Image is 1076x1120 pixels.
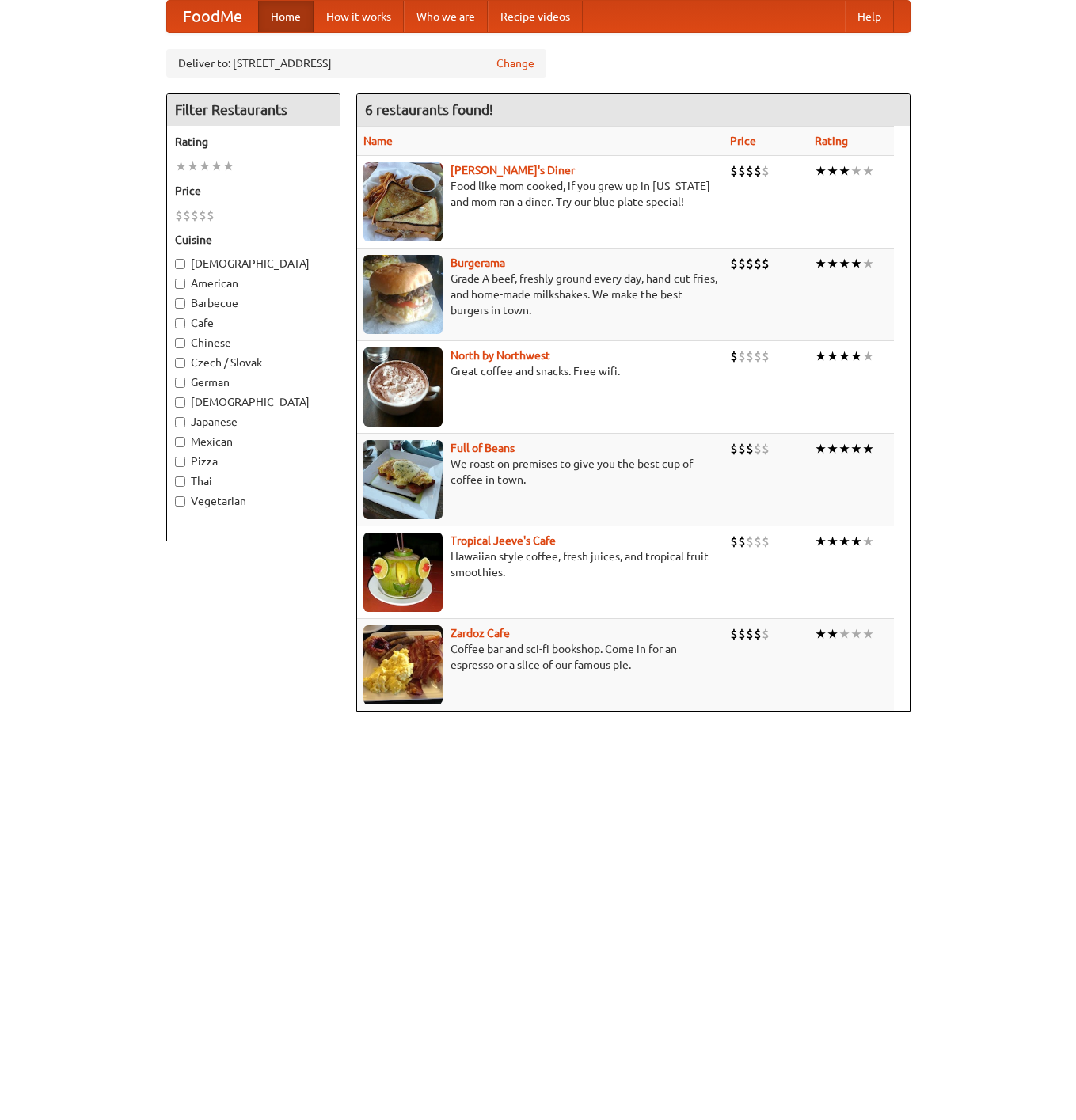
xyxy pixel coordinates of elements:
[175,232,332,248] h5: Cuisine
[363,533,443,612] img: jeeves.jpg
[738,162,746,180] li: $
[754,162,762,180] li: $
[363,456,717,488] p: We roast on premises to give you the best cup of coffee in town.
[175,476,185,487] input: Thai
[762,625,770,643] li: $
[754,440,762,457] li: $
[746,255,754,272] li: $
[838,625,850,643] li: ★
[175,414,332,430] label: Japanese
[175,335,332,351] label: Chinese
[746,625,754,643] li: $
[363,178,717,210] p: Food like mom cooked, if you grew up in [US_STATE] and mom ran a diner. Try our blue plate special!
[187,158,199,175] li: ★
[175,315,332,331] label: Cafe
[746,440,754,457] li: $
[175,358,185,368] input: Czech / Slovak
[815,347,827,365] li: ★
[746,533,754,550] li: $
[730,533,738,550] li: $
[175,259,185,269] input: [DEMOGRAPHIC_DATA]
[827,162,838,180] li: ★
[207,207,215,224] li: $
[738,347,746,365] li: $
[363,162,443,241] img: sallys.jpg
[815,162,827,180] li: ★
[496,55,534,71] a: Change
[730,440,738,457] li: $
[762,440,770,457] li: $
[211,158,222,175] li: ★
[754,347,762,365] li: $
[815,255,827,272] li: ★
[838,347,850,365] li: ★
[850,347,862,365] li: ★
[730,162,738,180] li: $
[199,207,207,224] li: $
[363,641,717,673] p: Coffee bar and sci-fi bookshop. Come in for an espresso or a slice of our famous pie.
[862,440,874,457] li: ★
[746,347,754,365] li: $
[862,347,874,365] li: ★
[730,255,738,272] li: $
[183,207,191,224] li: $
[363,363,717,379] p: Great coffee and snacks. Free wifi.
[175,275,332,291] label: American
[815,625,827,643] li: ★
[862,625,874,643] li: ★
[827,533,838,550] li: ★
[827,347,838,365] li: ★
[730,135,756,147] a: Price
[488,1,583,32] a: Recipe videos
[746,162,754,180] li: $
[451,534,556,547] a: Tropical Jeeve's Cafe
[175,434,332,450] label: Mexican
[314,1,404,32] a: How it works
[815,533,827,550] li: ★
[850,255,862,272] li: ★
[838,533,850,550] li: ★
[363,271,717,318] p: Grade A beef, freshly ground every day, hand-cut fries, and home-made milkshakes. We make the bes...
[365,102,493,117] ng-pluralize: 6 restaurants found!
[175,437,185,447] input: Mexican
[451,349,550,362] a: North by Northwest
[175,496,185,507] input: Vegetarian
[175,454,332,469] label: Pizza
[762,255,770,272] li: $
[175,417,185,427] input: Japanese
[175,158,187,175] li: ★
[862,162,874,180] li: ★
[258,1,314,32] a: Home
[838,162,850,180] li: ★
[815,135,848,147] a: Rating
[175,394,332,410] label: [DEMOGRAPHIC_DATA]
[175,397,185,408] input: [DEMOGRAPHIC_DATA]
[175,207,183,224] li: $
[827,625,838,643] li: ★
[363,625,443,704] img: zardoz.jpg
[850,440,862,457] li: ★
[850,162,862,180] li: ★
[838,255,850,272] li: ★
[762,162,770,180] li: $
[175,134,332,150] h5: Rating
[754,533,762,550] li: $
[754,255,762,272] li: $
[451,164,575,177] a: [PERSON_NAME]'s Diner
[738,533,746,550] li: $
[827,255,838,272] li: ★
[175,473,332,489] label: Thai
[363,549,717,580] p: Hawaiian style coffee, fresh juices, and tropical fruit smoothies.
[199,158,211,175] li: ★
[175,295,332,311] label: Barbecue
[175,378,185,388] input: German
[762,347,770,365] li: $
[838,440,850,457] li: ★
[222,158,234,175] li: ★
[451,627,510,640] a: Zardoz Cafe
[363,255,443,334] img: burgerama.jpg
[845,1,894,32] a: Help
